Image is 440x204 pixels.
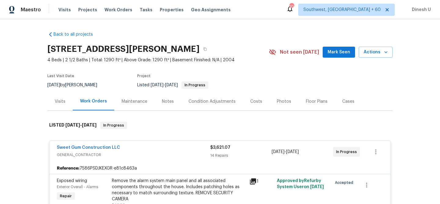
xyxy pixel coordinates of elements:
span: Work Orders [105,7,132,13]
span: Last Visit Date [47,74,74,78]
div: Maintenance [122,98,147,105]
span: [DATE] [286,150,299,154]
div: by [PERSON_NAME] [47,81,105,89]
span: [DATE] [310,185,324,189]
span: Tasks [140,8,152,12]
div: Floor Plans [306,98,328,105]
span: Projects [78,7,97,13]
span: Actions [364,48,388,56]
div: 705 [289,4,294,10]
span: - [151,83,178,87]
span: In Progress [182,83,208,87]
div: 1 [249,178,273,185]
span: Dinesh U [409,7,431,13]
div: Cases [342,98,354,105]
div: Visits [55,98,65,105]
span: - [272,149,299,155]
span: Exterior Overall - Alarms [57,185,98,189]
span: Accepted [335,180,356,186]
a: Sweet Gum Construction LLC [57,145,120,150]
span: Project [137,74,151,78]
div: Photos [277,98,291,105]
span: [DATE] [151,83,163,87]
span: GENERAL_CONTRACTOR [57,152,210,158]
div: 14 Repairs [210,152,272,159]
span: [DATE] [82,123,97,127]
div: Notes [162,98,174,105]
div: Remove the alarm system main panel and all associated components throughout the house. Includes p... [112,178,246,202]
h6: LISTED [49,122,97,129]
span: Southwest, [GEOGRAPHIC_DATA] + 60 [303,7,381,13]
span: Exposed wiring [57,179,87,183]
button: Actions [359,47,393,58]
button: Mark Seen [323,47,355,58]
button: Copy Address [200,44,211,55]
span: - [65,123,97,127]
span: [DATE] [165,83,178,87]
div: Condition Adjustments [189,98,236,105]
span: Mark Seen [328,48,350,56]
span: [DATE] [65,123,80,127]
span: Repair [57,193,74,199]
span: Listed [137,83,208,87]
span: [DATE] [272,150,284,154]
b: Reference: [57,165,79,171]
span: Approved by Refurby System User on [277,179,324,189]
span: Not seen [DATE] [280,49,319,55]
span: In Progress [101,122,127,128]
span: [DATE] [47,83,60,87]
span: $3,621.07 [210,145,230,150]
div: LISTED [DATE]-[DATE]In Progress [47,116,393,135]
a: Back to all projects [47,31,106,38]
h2: [STREET_ADDRESS][PERSON_NAME] [47,46,200,52]
div: 7586PSDJKEXGR-e81c8463a [50,163,391,174]
span: In Progress [336,149,359,155]
span: 4 Beds | 2 1/2 Baths | Total: 1290 ft² | Above Grade: 1290 ft² | Basement Finished: N/A | 2004 [47,57,269,63]
div: Work Orders [80,98,107,104]
span: Geo Assignments [191,7,231,13]
span: Maestro [21,7,41,13]
div: Costs [250,98,262,105]
span: Visits [58,7,71,13]
span: Properties [160,7,184,13]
